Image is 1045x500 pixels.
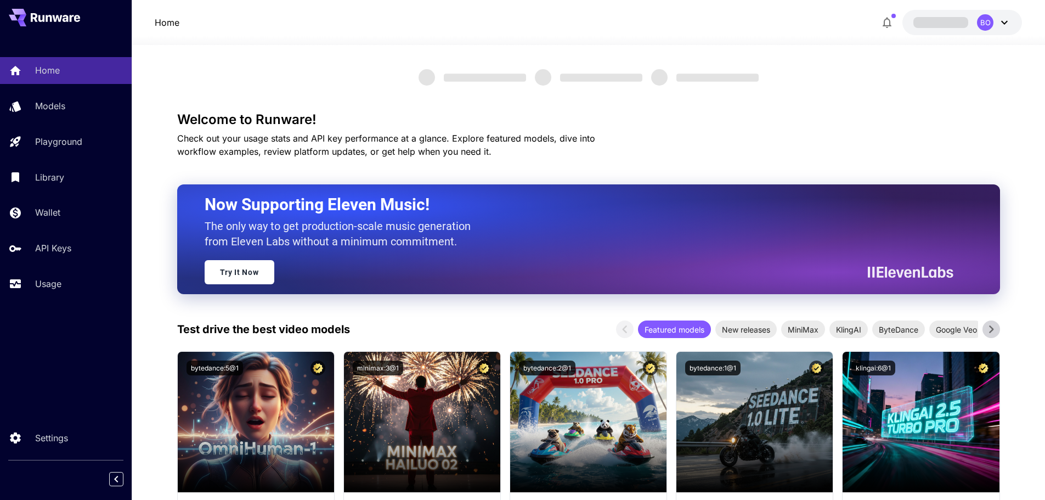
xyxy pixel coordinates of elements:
button: Certified Model – Vetted for best performance and includes a commercial license. [976,361,991,375]
span: MiniMax [781,324,825,335]
img: alt [843,352,999,492]
h3: Welcome to Runware! [177,112,1000,127]
button: Certified Model – Vetted for best performance and includes a commercial license. [643,361,658,375]
span: Check out your usage stats and API key performance at a glance. Explore featured models, dive int... [177,133,595,157]
button: klingai:6@1 [851,361,895,375]
span: Featured models [638,324,711,335]
button: Certified Model – Vetted for best performance and includes a commercial license. [809,361,824,375]
span: Google Veo [929,324,984,335]
button: minimax:3@1 [353,361,403,375]
a: Home [155,16,179,29]
div: Featured models [638,321,711,338]
img: alt [178,352,334,492]
div: New releases [715,321,777,338]
p: Wallet [35,206,60,219]
span: ByteDance [872,324,925,335]
p: API Keys [35,241,71,255]
img: alt [676,352,833,492]
nav: breadcrumb [155,16,179,29]
p: Test drive the best video models [177,321,350,338]
div: Collapse sidebar [117,469,132,489]
button: Certified Model – Vetted for best performance and includes a commercial license. [310,361,325,375]
span: New releases [715,324,777,335]
button: bytedance:1@1 [685,361,741,375]
button: BO [902,10,1022,35]
div: KlingAI [829,321,868,338]
p: Settings [35,431,68,445]
button: bytedance:2@1 [519,361,575,375]
div: ByteDance [872,321,925,338]
p: Home [35,64,60,77]
p: Playground [35,135,82,148]
button: Certified Model – Vetted for best performance and includes a commercial license. [477,361,492,375]
p: Models [35,99,65,113]
div: MiniMax [781,321,825,338]
div: BO [977,14,993,31]
button: Collapse sidebar [109,472,123,486]
h2: Now Supporting Eleven Music! [205,194,945,215]
span: KlingAI [829,324,868,335]
p: The only way to get production-scale music generation from Eleven Labs without a minimum commitment. [205,218,479,249]
img: alt [510,352,666,492]
div: Google Veo [929,321,984,338]
img: alt [344,352,500,492]
p: Library [35,171,64,184]
button: bytedance:5@1 [187,361,243,375]
a: Try It Now [205,260,274,284]
p: Usage [35,277,61,290]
